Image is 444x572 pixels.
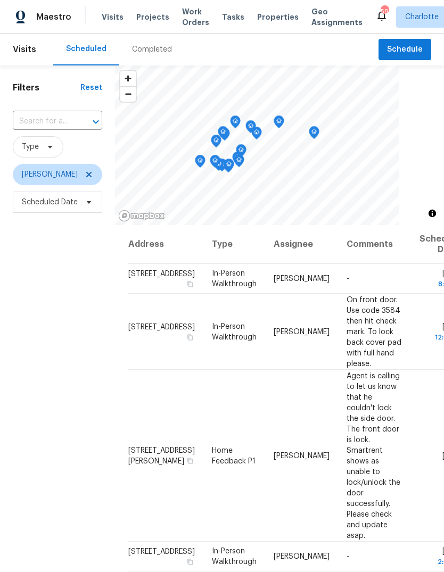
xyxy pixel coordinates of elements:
[36,12,71,22] span: Maestro
[429,208,435,219] span: Toggle attribution
[379,39,431,61] button: Schedule
[88,114,103,129] button: Open
[234,154,244,171] div: Map marker
[212,548,257,566] span: In-Person Walkthrough
[347,553,349,560] span: -
[274,553,330,560] span: [PERSON_NAME]
[210,155,220,171] div: Map marker
[381,6,388,17] div: 59
[251,127,262,143] div: Map marker
[120,87,136,102] span: Zoom out
[128,225,203,264] th: Address
[203,225,265,264] th: Type
[13,82,80,93] h1: Filters
[185,455,195,465] button: Copy Address
[347,296,401,367] span: On front door. Use code 3584 then hit check mark. To lock back cover pad with full hand please.
[230,115,241,132] div: Map marker
[212,446,256,465] span: Home Feedback P1
[347,372,400,539] span: Agent is calling to let us know that he couldn't lock the side door. The front door is lock. Smar...
[232,152,243,168] div: Map marker
[22,169,78,180] span: [PERSON_NAME]
[66,44,106,54] div: Scheduled
[132,44,172,55] div: Completed
[212,270,257,288] span: In-Person Walkthrough
[118,210,165,222] a: Mapbox homepage
[222,13,244,21] span: Tasks
[13,113,72,130] input: Search for an address...
[128,446,195,465] span: [STREET_ADDRESS][PERSON_NAME]
[338,225,411,264] th: Comments
[128,270,195,278] span: [STREET_ADDRESS]
[13,38,36,61] span: Visits
[185,557,195,567] button: Copy Address
[245,120,256,137] div: Map marker
[212,322,257,341] span: In-Person Walkthrough
[218,126,228,143] div: Map marker
[128,323,195,330] span: [STREET_ADDRESS]
[22,197,78,208] span: Scheduled Date
[265,225,338,264] th: Assignee
[120,86,136,102] button: Zoom out
[274,115,284,132] div: Map marker
[195,155,205,171] div: Map marker
[136,12,169,22] span: Projects
[426,207,439,220] button: Toggle attribution
[128,548,195,556] span: [STREET_ADDRESS]
[185,279,195,289] button: Copy Address
[257,12,299,22] span: Properties
[236,144,246,161] div: Map marker
[80,82,102,93] div: Reset
[347,275,349,283] span: -
[311,6,363,28] span: Geo Assignments
[22,142,39,152] span: Type
[185,332,195,342] button: Copy Address
[274,452,330,459] span: [PERSON_NAME]
[182,6,209,28] span: Work Orders
[274,275,330,283] span: [PERSON_NAME]
[387,43,423,56] span: Schedule
[115,65,399,225] canvas: Map
[224,159,234,175] div: Map marker
[405,12,439,22] span: Charlotte
[120,71,136,86] button: Zoom in
[102,12,124,22] span: Visits
[211,135,221,151] div: Map marker
[274,328,330,335] span: [PERSON_NAME]
[309,126,319,143] div: Map marker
